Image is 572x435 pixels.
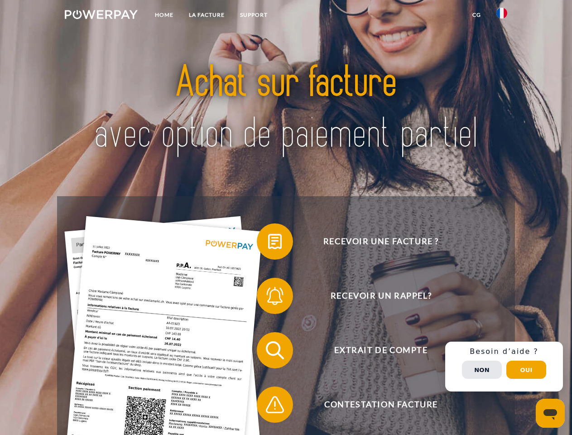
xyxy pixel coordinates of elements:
button: Non [462,361,502,379]
span: Recevoir une facture ? [270,223,492,260]
img: fr [496,8,507,19]
span: Recevoir un rappel? [270,278,492,314]
img: logo-powerpay-white.svg [65,10,138,19]
img: qb_bill.svg [264,230,286,253]
iframe: Bouton de lancement de la fenêtre de messagerie [536,399,565,428]
div: Schnellhilfe [445,342,563,391]
img: title-powerpay_fr.svg [87,43,485,174]
button: Extrait de compte [257,332,492,368]
a: Support [232,7,275,23]
img: qb_warning.svg [264,393,286,416]
a: Home [147,7,181,23]
h3: Besoin d’aide ? [451,347,558,356]
button: Recevoir une facture ? [257,223,492,260]
a: LA FACTURE [181,7,232,23]
button: Contestation Facture [257,387,492,423]
span: Extrait de compte [270,332,492,368]
span: Contestation Facture [270,387,492,423]
a: CG [465,7,489,23]
button: Oui [506,361,546,379]
img: qb_bell.svg [264,285,286,307]
img: qb_search.svg [264,339,286,362]
button: Recevoir un rappel? [257,278,492,314]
